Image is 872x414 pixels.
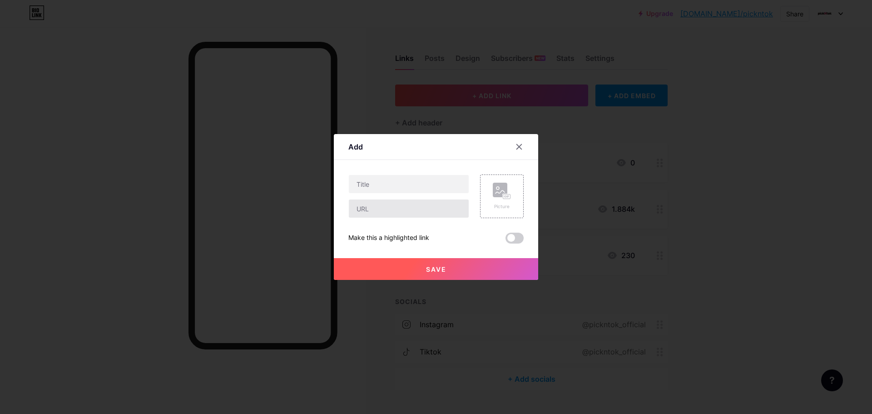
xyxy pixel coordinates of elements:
button: Save [334,258,538,280]
input: Title [349,175,469,193]
input: URL [349,200,469,218]
div: Picture [493,203,511,210]
span: Save [426,265,446,273]
div: Add [348,141,363,152]
div: Make this a highlighted link [348,233,429,244]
